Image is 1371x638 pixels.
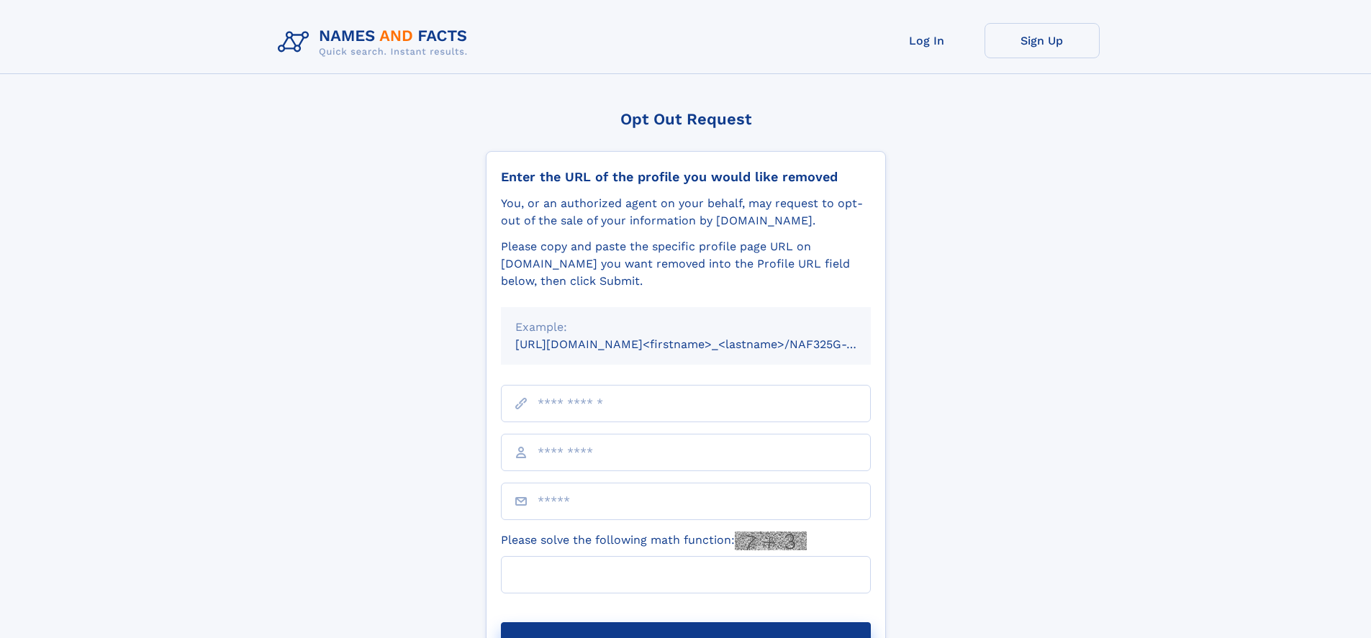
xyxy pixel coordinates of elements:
[515,319,856,336] div: Example:
[501,195,871,229] div: You, or an authorized agent on your behalf, may request to opt-out of the sale of your informatio...
[501,169,871,185] div: Enter the URL of the profile you would like removed
[486,110,886,128] div: Opt Out Request
[501,532,807,550] label: Please solve the following math function:
[985,23,1100,58] a: Sign Up
[501,238,871,290] div: Please copy and paste the specific profile page URL on [DOMAIN_NAME] you want removed into the Pr...
[272,23,479,62] img: Logo Names and Facts
[515,337,898,351] small: [URL][DOMAIN_NAME]<firstname>_<lastname>/NAF325G-xxxxxxxx
[869,23,985,58] a: Log In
